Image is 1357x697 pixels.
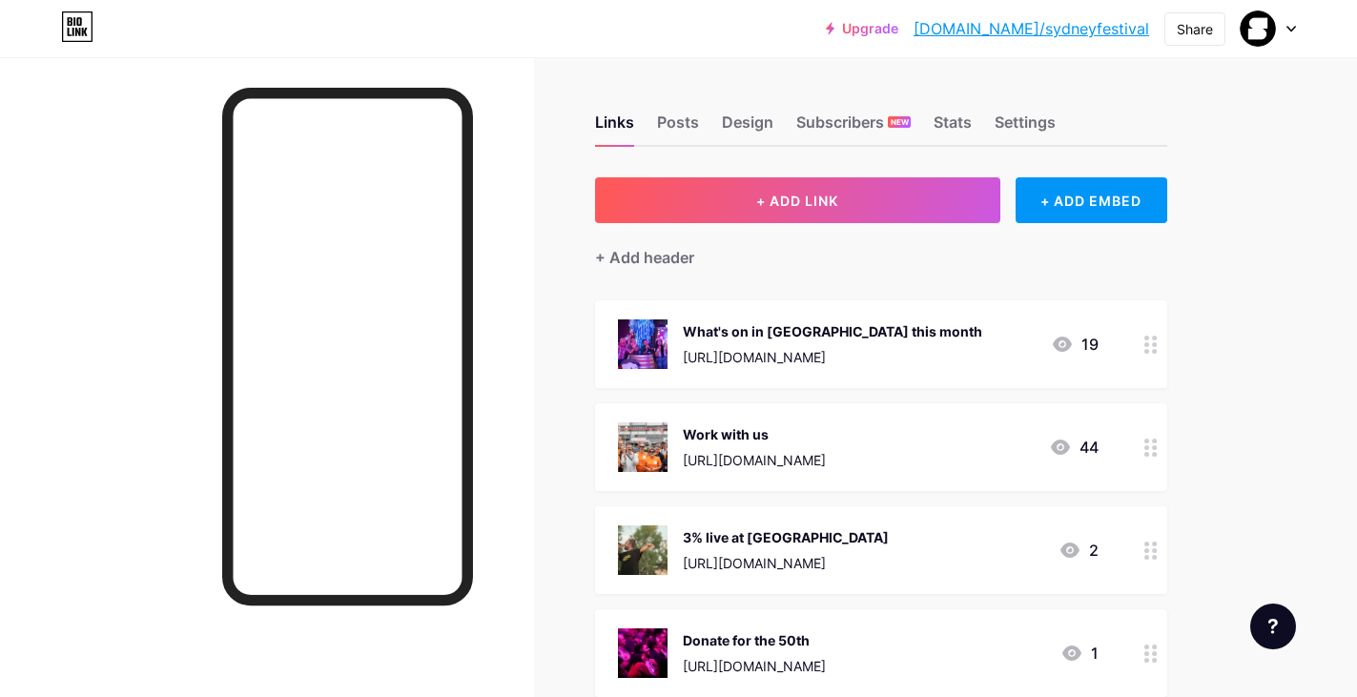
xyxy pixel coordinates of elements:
div: + ADD EMBED [1016,177,1167,223]
div: Links [595,111,634,145]
div: 44 [1049,436,1099,459]
div: Subscribers [796,111,911,145]
div: Donate for the 50th [683,630,826,650]
button: + ADD LINK [595,177,1000,223]
a: Upgrade [826,21,898,36]
span: NEW [891,116,909,128]
span: + ADD LINK [756,193,838,209]
div: What's on in [GEOGRAPHIC_DATA] this month [683,321,982,341]
div: Design [722,111,773,145]
div: 1 [1060,642,1099,665]
div: [URL][DOMAIN_NAME] [683,656,826,676]
a: [DOMAIN_NAME]/sydneyfestival [914,17,1149,40]
img: Donate for the 50th [618,628,668,678]
div: Work with us [683,424,826,444]
img: What's on in Sydney this month [618,319,668,369]
div: [URL][DOMAIN_NAME] [683,450,826,470]
div: Share [1177,19,1213,39]
div: Stats [934,111,972,145]
img: Work with us [618,422,668,472]
img: sydneyfestival [1240,10,1276,47]
div: + Add header [595,246,694,269]
div: 2 [1059,539,1099,562]
div: [URL][DOMAIN_NAME] [683,553,889,573]
div: 19 [1051,333,1099,356]
img: 3% live at Vigil [618,525,668,575]
div: [URL][DOMAIN_NAME] [683,347,982,367]
div: 3% live at [GEOGRAPHIC_DATA] [683,527,889,547]
div: Posts [657,111,699,145]
div: Settings [995,111,1056,145]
